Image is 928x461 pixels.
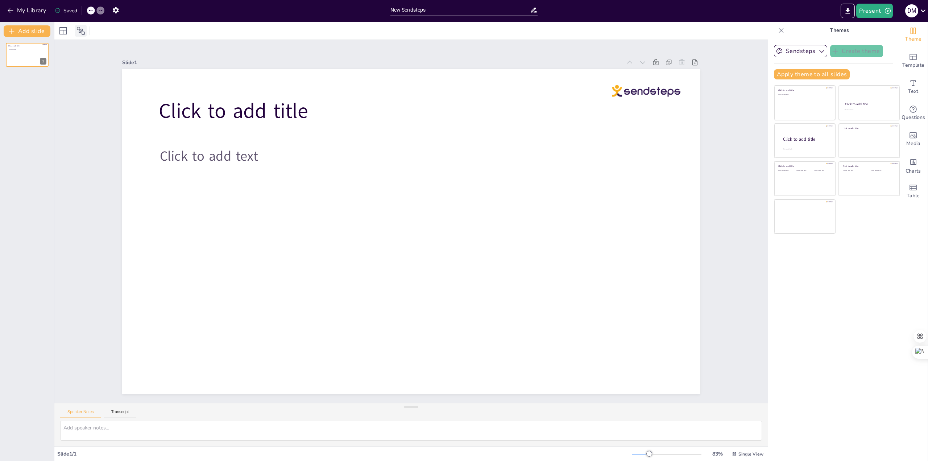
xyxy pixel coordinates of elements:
[57,450,632,457] div: Slide 1 / 1
[814,170,824,172] span: Click to add text
[843,127,858,130] span: Click to add title
[738,451,763,457] span: Single View
[906,167,921,175] span: Charts
[783,136,815,143] span: Click to add title
[899,126,928,152] div: Add images, graphics, shapes or video
[778,165,794,168] span: Click to add title
[6,43,49,67] div: 1
[8,45,20,47] span: Click to add title
[899,100,928,126] div: Get real-time input from your audience
[787,22,891,39] p: Themes
[76,26,85,35] span: Position
[899,152,928,178] div: Add charts and graphs
[899,178,928,205] div: Add a table
[778,170,789,172] span: Click to add text
[902,114,925,122] span: Questions
[907,192,920,200] span: Table
[783,148,792,150] span: Click to add body
[899,74,928,100] div: Add text boxes
[843,165,858,168] span: Click to add title
[830,45,883,57] button: Create theme
[796,170,807,172] span: Click to add text
[843,170,853,172] span: Click to add text
[908,87,918,95] span: Text
[905,4,918,18] button: D M
[390,5,530,15] input: Insert title
[902,61,924,69] span: Template
[899,48,928,74] div: Add ready made slides
[57,25,69,37] div: Layout
[104,409,136,417] button: Transcript
[774,45,827,57] button: Sendsteps
[774,69,850,79] button: Apply theme to all slides
[845,109,853,111] span: Click to add text
[906,140,920,148] span: Media
[778,89,794,92] span: Click to add title
[158,97,308,125] span: Click to add title
[905,35,921,43] span: Theme
[40,58,46,65] div: 1
[5,5,49,16] button: My Library
[9,49,16,50] span: Click to add text
[159,147,258,165] span: Click to add text
[841,4,855,18] button: Export to PowerPoint
[845,102,868,106] span: Click to add title
[905,4,918,17] div: D M
[899,22,928,48] div: Change the overall theme
[871,170,882,172] span: Click to add text
[60,409,101,417] button: Speaker Notes
[122,59,622,66] div: Slide 1
[778,94,789,96] span: Click to add text
[55,7,77,14] div: Saved
[856,4,892,18] button: Present
[4,25,50,37] button: Add slide
[709,450,726,457] div: 83 %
